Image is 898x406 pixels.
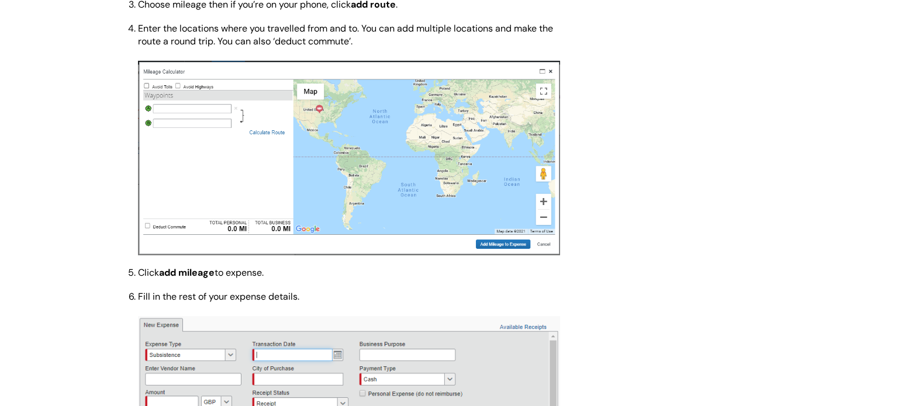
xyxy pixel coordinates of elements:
[138,266,264,279] span: Click to expense.
[138,22,560,164] span: Enter the locations where you travelled from and to. You can add multiple locations and make the ...
[159,266,215,279] strong: add mileage
[138,61,560,255] img: KE0Tn_pv8U7WsrdHRqeRbeLbdt1ZKAq_6Q.png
